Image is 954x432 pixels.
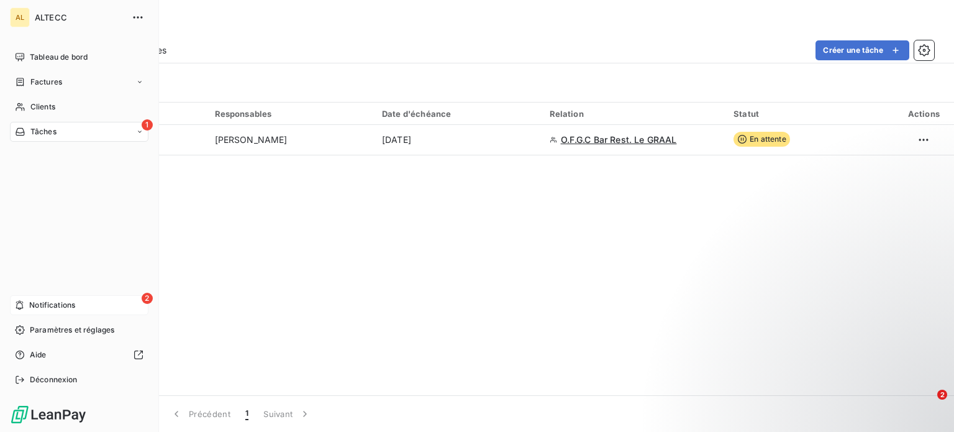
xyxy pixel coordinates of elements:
span: Factures [30,76,62,88]
button: 1 [238,401,256,427]
iframe: Intercom notifications message [706,311,954,398]
button: Suivant [256,401,319,427]
span: Clients [30,101,55,113]
button: Précédent [163,401,238,427]
div: Actions [901,109,947,119]
span: Paramètres et réglages [30,324,114,336]
div: AL [10,7,30,27]
span: Aide [30,349,47,361]
span: [DATE] [382,134,411,146]
span: En attente [734,132,790,147]
span: 2 [142,293,153,304]
span: 1 [245,408,248,420]
img: Logo LeanPay [10,405,87,425]
span: 2 [937,390,947,400]
div: Relation [550,109,719,119]
div: Responsables [215,109,368,119]
div: Statut [734,109,886,119]
span: [PERSON_NAME] [215,134,288,146]
button: Créer une tâche [815,40,909,60]
span: O.F.G.C Bar Rest. Le GRAAL [561,134,677,146]
span: Déconnexion [30,374,78,385]
span: Tableau de bord [30,52,88,63]
span: Tâches [30,126,57,137]
span: 1 [142,119,153,131]
div: Date d'échéance [382,109,535,119]
iframe: Intercom live chat [912,390,942,420]
a: Aide [10,345,148,365]
span: ALTECC [35,12,124,22]
span: Notifications [29,300,75,311]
